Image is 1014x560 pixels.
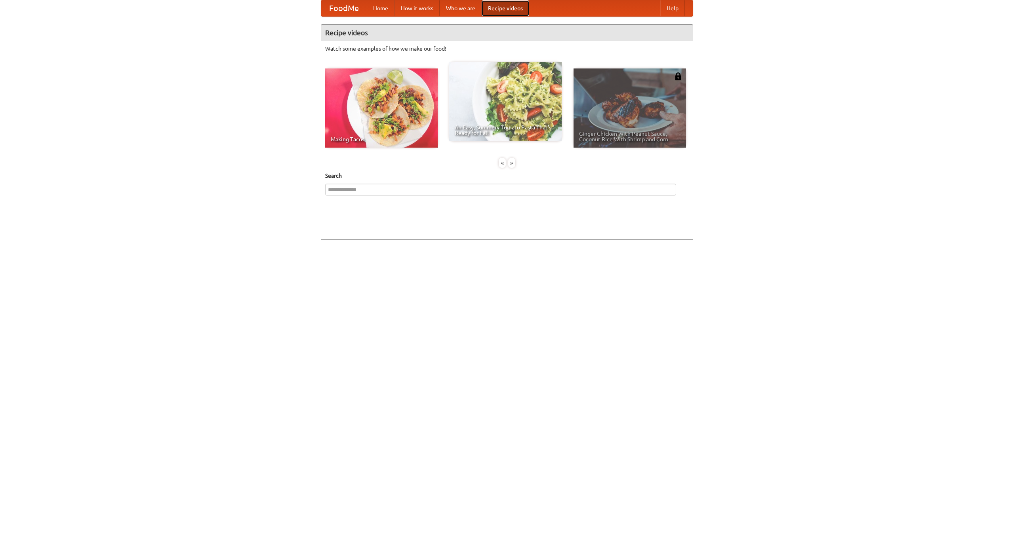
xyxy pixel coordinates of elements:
p: Watch some examples of how we make our food! [325,45,689,53]
a: Help [660,0,685,16]
h5: Search [325,172,689,180]
a: FoodMe [321,0,367,16]
a: An Easy, Summery Tomato Pasta That's Ready for Fall [449,62,562,141]
a: Making Tacos [325,68,438,148]
div: » [508,158,515,168]
a: Home [367,0,395,16]
a: Recipe videos [482,0,529,16]
a: Who we are [440,0,482,16]
span: An Easy, Summery Tomato Pasta That's Ready for Fall [455,125,556,136]
a: How it works [395,0,440,16]
h4: Recipe videos [321,25,693,41]
img: 483408.png [674,72,682,80]
span: Making Tacos [331,137,432,142]
div: « [499,158,506,168]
